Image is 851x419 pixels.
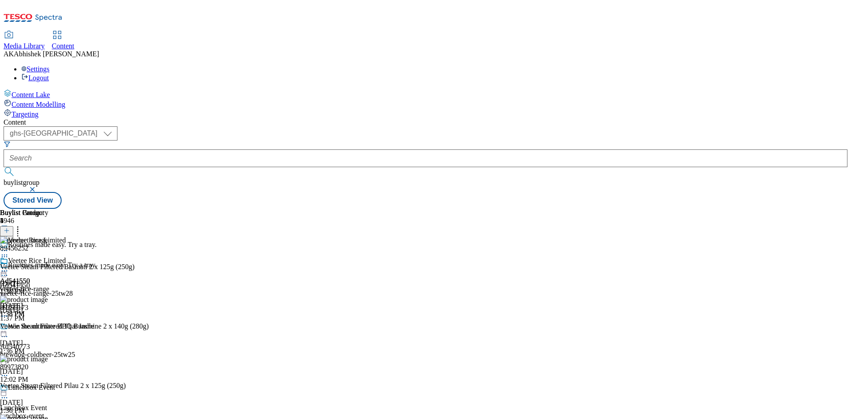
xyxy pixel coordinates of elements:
[21,74,49,82] a: Logout
[12,101,65,108] span: Content Modelling
[14,50,99,58] span: Abhishek [PERSON_NAME]
[4,149,847,167] input: Search
[4,89,847,99] a: Content Lake
[12,91,50,98] span: Content Lake
[4,118,847,126] div: Content
[4,192,62,209] button: Stored View
[4,31,45,50] a: Media Library
[4,179,39,186] span: buylistgroup
[4,109,847,118] a: Targeting
[4,141,11,148] svg: Search Filters
[4,50,14,58] span: AK
[4,42,45,50] span: Media Library
[4,99,847,109] a: Content Modelling
[12,110,39,118] span: Targeting
[52,31,74,50] a: Content
[21,65,50,73] a: Settings
[52,42,74,50] span: Content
